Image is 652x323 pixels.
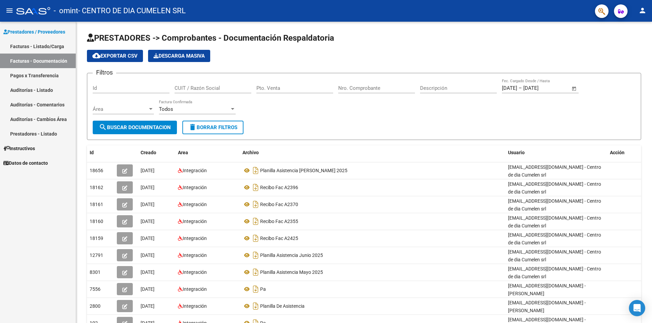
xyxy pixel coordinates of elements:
span: 18162 [90,185,103,190]
span: [DATE] [141,253,155,258]
span: - CENTRO DE DIA CUMELEN SRL [78,3,186,18]
app-download-masive: Descarga masiva de comprobantes (adjuntos) [148,50,210,62]
datatable-header-cell: Usuario [505,145,607,160]
button: Borrar Filtros [182,121,243,134]
button: Exportar CSV [87,50,143,62]
span: Integración [183,168,207,173]
span: Planilla Asistencia Junio 2025 [260,253,323,258]
span: Integración [183,253,207,258]
span: Usuario [508,150,525,155]
span: Datos de contacto [3,159,48,167]
span: Integración [183,303,207,309]
span: Instructivos [3,145,35,152]
mat-icon: cloud_download [92,52,101,60]
span: 7556 [90,286,101,292]
input: End date [523,85,556,91]
span: [EMAIL_ADDRESS][DOMAIN_NAME] - [PERSON_NAME] [508,283,586,296]
span: 18161 [90,202,103,207]
div: Open Intercom Messenger [629,300,645,316]
datatable-header-cell: Creado [138,145,175,160]
span: Archivo [242,150,259,155]
i: Descargar documento [251,199,260,210]
i: Descargar documento [251,301,260,311]
span: Recibo Fac A2355 [260,219,298,224]
span: - omint [54,3,78,18]
input: Start date [502,85,517,91]
span: 18160 [90,219,103,224]
span: Recibo Fac A2370 [260,202,298,207]
span: Buscar Documentacion [99,124,171,130]
span: Exportar CSV [92,53,138,59]
span: Recibo Fac A2396 [260,185,298,190]
span: [EMAIL_ADDRESS][DOMAIN_NAME] - Centro de dia Cumelen srl [508,249,601,262]
i: Descargar documento [251,182,260,193]
i: Descargar documento [251,165,260,176]
span: Todos [159,106,173,112]
span: [EMAIL_ADDRESS][DOMAIN_NAME] - Centro de dia Cumelen srl [508,164,601,178]
span: Planilla De Asistencia [260,303,305,309]
span: Integración [183,202,207,207]
span: Recibo Fac A2425 [260,236,298,241]
span: 18656 [90,168,103,173]
span: [DATE] [141,236,155,241]
span: Integración [183,286,207,292]
span: Borrar Filtros [188,124,237,130]
span: [DATE] [141,202,155,207]
datatable-header-cell: Acción [607,145,641,160]
datatable-header-cell: Archivo [240,145,505,160]
span: PRESTADORES -> Comprobantes - Documentación Respaldatoria [87,33,334,43]
span: Area [178,150,188,155]
span: [EMAIL_ADDRESS][DOMAIN_NAME] - Centro de dia Cumelen srl [508,198,601,211]
mat-icon: menu [5,6,14,15]
span: Integración [183,269,207,275]
span: Creado [141,150,156,155]
span: Área [93,106,148,112]
span: [EMAIL_ADDRESS][DOMAIN_NAME] - Centro de dia Cumelen srl [508,181,601,195]
span: Id [90,150,94,155]
mat-icon: delete [188,123,197,131]
span: Prestadores / Proveedores [3,28,65,36]
span: Integración [183,219,207,224]
i: Descargar documento [251,250,260,261]
span: [DATE] [141,185,155,190]
span: [EMAIL_ADDRESS][DOMAIN_NAME] - Centro de dia Cumelen srl [508,266,601,279]
span: [EMAIL_ADDRESS][DOMAIN_NAME] - Centro de dia Cumelen srl [508,232,601,245]
i: Descargar documento [251,233,260,244]
i: Descargar documento [251,216,260,227]
span: [DATE] [141,269,155,275]
mat-icon: search [99,123,107,131]
datatable-header-cell: Area [175,145,240,160]
button: Buscar Documentacion [93,121,177,134]
span: [DATE] [141,168,155,173]
span: [DATE] [141,286,155,292]
span: 18159 [90,236,103,241]
button: Descarga Masiva [148,50,210,62]
span: 2800 [90,303,101,309]
span: Integración [183,185,207,190]
button: Open calendar [570,85,578,93]
span: [EMAIL_ADDRESS][DOMAIN_NAME] - Centro de dia Cumelen srl [508,215,601,228]
h3: Filtros [93,68,116,77]
span: [DATE] [141,219,155,224]
span: Planilla Asistencia [PERSON_NAME] 2025 [260,168,347,173]
i: Descargar documento [251,284,260,295]
mat-icon: person [638,6,647,15]
span: – [519,85,522,91]
span: Planilla Asistencia Mayo 2025 [260,269,323,275]
i: Descargar documento [251,267,260,278]
span: Integración [183,236,207,241]
span: Pa [260,286,266,292]
span: Acción [610,150,624,155]
span: [EMAIL_ADDRESS][DOMAIN_NAME] - [PERSON_NAME] [508,300,586,313]
span: [DATE] [141,303,155,309]
span: 8301 [90,269,101,275]
span: Descarga Masiva [153,53,205,59]
datatable-header-cell: Id [87,145,114,160]
span: 12791 [90,253,103,258]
